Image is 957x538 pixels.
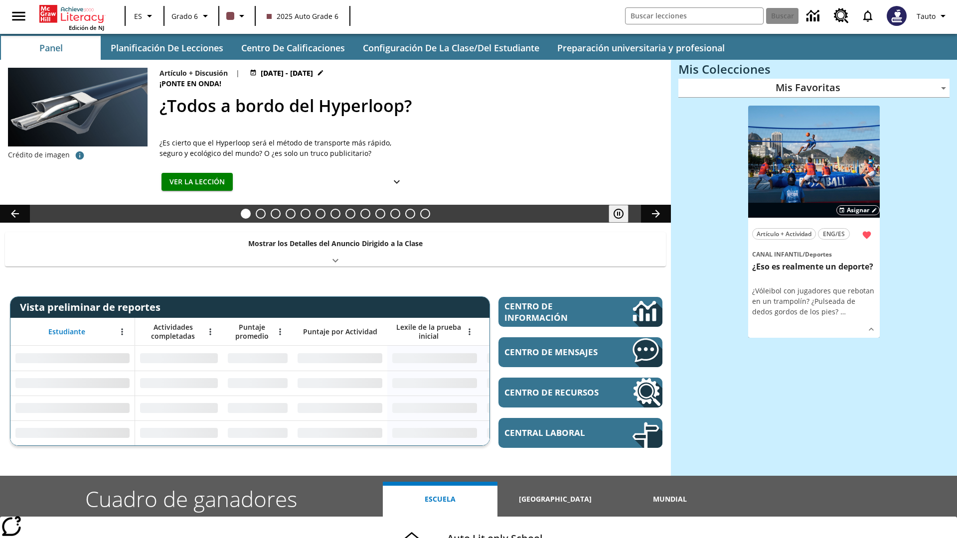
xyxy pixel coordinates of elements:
span: Asignar [847,206,869,215]
span: ES [134,11,142,21]
span: [DATE] - [DATE] [261,68,313,78]
a: Notificaciones [855,3,881,29]
button: Diapositiva 1 ¿Todos a bordo del Hyperloop? [241,209,251,219]
span: | [236,68,240,78]
button: Diapositiva 6 Energía solar para todos [316,209,325,219]
p: Mostrar los Detalles del Anuncio Dirigido a la Clase [248,238,423,249]
button: Diapositiva 2 ¿Lo quieres con papas fritas? [256,209,266,219]
div: Sin datos, [482,396,577,420]
button: Centro de calificaciones [233,36,353,60]
a: Centro de información [800,2,828,30]
button: Diapositiva 4 ¿Los autos del futuro? [286,209,296,219]
button: Perfil/Configuración [913,7,953,25]
button: Diapositiva 3 Niños con trabajos sucios [271,209,281,219]
button: Abrir menú [203,324,218,339]
button: [GEOGRAPHIC_DATA] [497,482,612,517]
span: Tema: Canal Infantil/Deportes [752,249,876,260]
button: Diapositiva 9 La invasión de los CD con Internet [360,209,370,219]
button: Ver la lección [161,173,233,191]
span: Lexile de la prueba inicial [392,323,465,341]
div: Mis Favoritas [678,79,950,98]
button: Asignar Elegir fechas [836,205,880,215]
button: ENG/ES [818,228,850,240]
span: Central laboral [504,427,603,438]
button: Configuración de la clase/del estudiante [355,36,547,60]
h3: Mis Colecciones [678,62,950,76]
span: / [802,250,805,259]
button: Ver más [864,322,879,337]
img: Representación artística del vehículo Hyperloop TT entrando en un túnel [8,68,148,146]
a: Centro de información [498,297,662,327]
button: Diapositiva 10 Cocina nativoamericana [375,209,385,219]
span: Vista preliminar de reportes [20,300,165,314]
div: lesson details [748,106,880,338]
div: Sin datos, [135,346,223,371]
button: Grado: Grado 6, Elige un grado [167,7,215,25]
button: Crédito de foto: Hyperloop Transportation Technologies [70,146,90,164]
span: Estudiante [48,327,85,336]
button: Mundial [613,482,727,517]
button: Lenguaje: ES, Selecciona un idioma [129,7,160,25]
span: … [840,307,846,316]
a: Central laboral [498,418,662,448]
span: Puntaje promedio [228,323,276,341]
div: Sin datos, [135,371,223,396]
span: Puntaje por Actividad [303,327,377,336]
span: Centro de mensajes [504,346,603,358]
img: Avatar [887,6,907,26]
div: Sin datos, [135,396,223,420]
div: Sin datos, [135,420,223,445]
button: Escoja un nuevo avatar [881,3,913,29]
button: Artículo + Actividad [752,228,816,240]
span: Deportes [805,250,832,259]
button: Diapositiva 11 ¡Hurra por el Día de la Constitución! [390,209,400,219]
a: Centro de mensajes [498,337,662,367]
button: 21 jul - 30 jun Elegir fechas [248,68,326,78]
a: Centro de recursos, Se abrirá en una pestaña nueva. [498,378,662,407]
h3: ¿Eso es realmente un deporte? [752,262,876,272]
p: Artículo + Discusión [159,68,228,78]
button: Pausar [609,205,629,223]
span: Artículo + Actividad [757,229,811,239]
div: Sin datos, [223,346,293,371]
button: Remover de Favoritas [858,226,876,244]
div: Pausar [609,205,638,223]
button: Panel [1,36,101,60]
div: ¿Vóleibol con jugadores que rebotan en un trampolín? ¿Pulseada de dedos gordos de los pies? [752,285,876,317]
span: ENG/ES [823,229,845,239]
button: Abrir menú [115,324,130,339]
button: Diapositiva 12 En memoria de la jueza O'Connor [405,209,415,219]
div: Sin datos, [482,371,577,396]
button: Diapositiva 7 La historia de terror del tomate [330,209,340,219]
button: Escuela [383,482,497,517]
div: Sin datos, [223,371,293,396]
a: Portada [39,4,104,24]
span: Canal Infantil [752,250,802,259]
button: Diapositiva 5 Los últimos colonos [301,209,311,219]
button: Abrir el menú lateral [4,1,33,31]
span: ¿Es cierto que el Hyperloop será el método de transporte más rápido, seguro y ecológico del mundo... [159,137,409,158]
button: Planificación de lecciones [103,36,231,60]
div: Sin datos, [223,396,293,420]
div: Mostrar los Detalles del Anuncio Dirigido a la Clase [5,232,666,267]
button: Diapositiva 8 La moda en la antigua Roma [345,209,355,219]
div: Portada [39,3,104,31]
div: Sin datos, [482,346,577,371]
button: Ver más [387,173,407,191]
button: El color de la clase es café oscuro. Cambiar el color de la clase. [222,7,252,25]
button: Abrir menú [273,324,288,339]
span: 2025 Auto Grade 6 [267,11,338,21]
button: Preparación universitaria y profesional [549,36,733,60]
h2: ¿Todos a bordo del Hyperloop? [159,93,659,119]
span: Grado 6 [171,11,198,21]
input: Buscar campo [626,8,763,24]
div: Sin datos, [223,420,293,445]
span: Centro de recursos [504,387,603,398]
span: Actividades completadas [140,323,206,341]
button: Abrir menú [462,324,477,339]
span: Tauto [917,11,936,21]
div: Sin datos, [482,420,577,445]
button: Carrusel de lecciones, seguir [641,205,671,223]
button: Diapositiva 13 El equilibrio de la Constitución [420,209,430,219]
span: ¡Ponte en onda! [159,78,223,89]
